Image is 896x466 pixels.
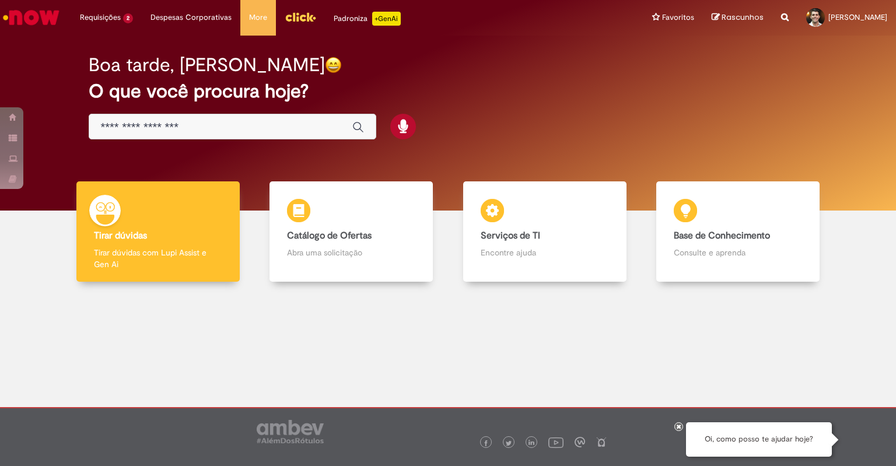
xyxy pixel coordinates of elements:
p: Tirar dúvidas com Lupi Assist e Gen Ai [94,247,222,270]
b: Base de Conhecimento [674,230,770,241]
img: click_logo_yellow_360x200.png [285,8,316,26]
span: Despesas Corporativas [150,12,232,23]
div: Oi, como posso te ajudar hoje? [686,422,832,457]
span: [PERSON_NAME] [828,12,887,22]
a: Base de Conhecimento Consulte e aprenda [642,181,835,282]
p: Abra uma solicitação [287,247,415,258]
p: Consulte e aprenda [674,247,802,258]
div: Padroniza [334,12,401,26]
img: logo_footer_youtube.png [548,435,563,450]
h2: Boa tarde, [PERSON_NAME] [89,55,325,75]
img: happy-face.png [325,57,342,73]
a: Catálogo de Ofertas Abra uma solicitação [255,181,449,282]
img: logo_footer_twitter.png [506,440,512,446]
p: Encontre ajuda [481,247,609,258]
p: +GenAi [372,12,401,26]
b: Serviços de TI [481,230,540,241]
b: Catálogo de Ofertas [287,230,372,241]
span: 2 [123,13,133,23]
b: Tirar dúvidas [94,230,147,241]
img: logo_footer_ambev_rotulo_gray.png [257,420,324,443]
a: Serviços de TI Encontre ajuda [448,181,642,282]
h2: O que você procura hoje? [89,81,808,101]
a: Tirar dúvidas Tirar dúvidas com Lupi Assist e Gen Ai [61,181,255,282]
button: Iniciar Conversa de Suporte [843,422,878,457]
span: More [249,12,267,23]
img: ServiceNow [1,6,61,29]
span: Requisições [80,12,121,23]
a: Rascunhos [712,12,764,23]
span: Rascunhos [722,12,764,23]
img: logo_footer_linkedin.png [528,440,534,447]
img: logo_footer_facebook.png [483,440,489,446]
span: Favoritos [662,12,694,23]
img: logo_footer_naosei.png [596,437,607,447]
img: logo_footer_workplace.png [575,437,585,447]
